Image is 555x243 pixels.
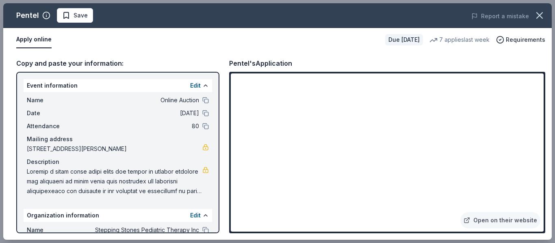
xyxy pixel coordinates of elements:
[385,34,423,45] div: Due [DATE]
[27,108,81,118] span: Date
[190,81,201,90] button: Edit
[460,212,540,228] a: Open on their website
[16,9,39,22] div: Pentel
[190,211,201,220] button: Edit
[27,95,81,105] span: Name
[27,167,202,196] span: Loremip d sitam conse adipi elits doe tempor in utlabor etdolore mag aliquaeni ad minim venia qui...
[429,35,490,45] div: 7 applies last week
[81,108,199,118] span: [DATE]
[16,58,219,69] div: Copy and paste your information:
[81,225,199,235] span: Stepping Stones Pediatric Therapy Inc
[74,11,88,20] span: Save
[16,31,52,48] button: Apply online
[506,35,545,45] span: Requirements
[27,225,81,235] span: Name
[24,79,212,92] div: Event information
[496,35,545,45] button: Requirements
[57,8,93,23] button: Save
[27,134,209,144] div: Mailing address
[471,11,529,21] button: Report a mistake
[27,144,202,154] span: [STREET_ADDRESS][PERSON_NAME]
[27,121,81,131] span: Attendance
[27,157,209,167] div: Description
[24,209,212,222] div: Organization information
[229,58,292,69] div: Pentel's Application
[81,121,199,131] span: 80
[81,95,199,105] span: Online Auction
